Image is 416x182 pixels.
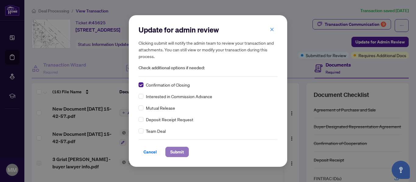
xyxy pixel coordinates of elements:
[165,147,189,157] button: Submit
[146,81,190,88] span: Confirmation of Closing
[143,147,157,157] span: Cancel
[270,27,274,32] span: close
[146,93,212,100] span: Interested in Commission Advance
[170,147,184,157] span: Submit
[392,161,410,179] button: Open asap
[139,39,277,60] h5: Clicking submit will notify the admin team to review your transaction and attachments. You can st...
[139,64,277,71] span: Check additional options if needed:
[146,116,193,123] span: Deposit Receipt Request
[146,105,175,111] span: Mutual Release
[139,25,277,35] h2: Update for admin review
[139,147,162,157] button: Cancel
[146,128,166,134] span: Team Deal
